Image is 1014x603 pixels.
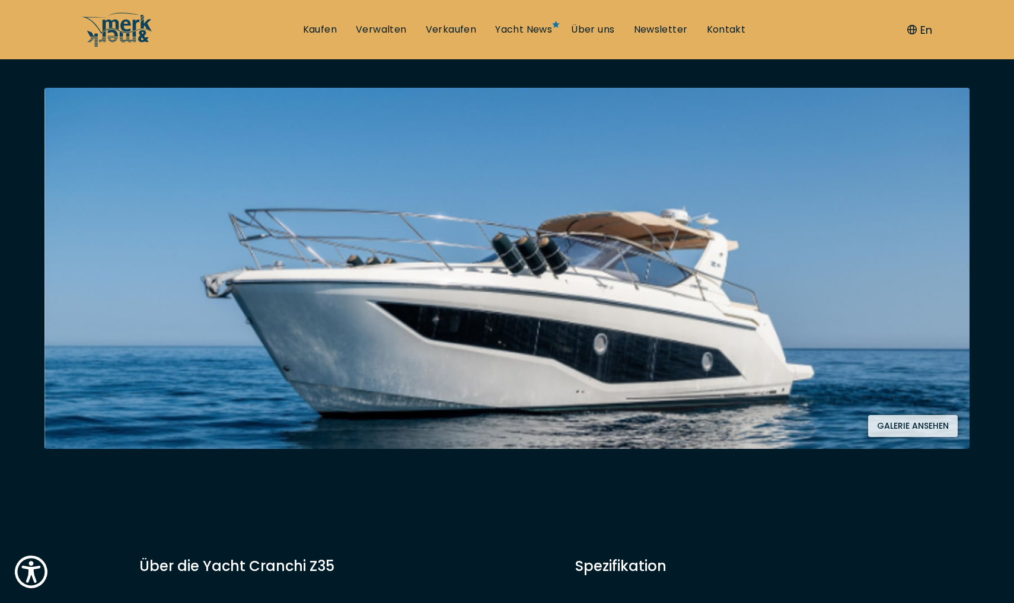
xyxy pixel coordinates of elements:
a: Über uns [571,23,614,36]
button: Galerie ansehen [868,415,958,437]
button: Show Accessibility Preferences [12,553,50,591]
a: Kaufen [303,23,337,36]
img: Merk&Merk [44,88,970,449]
a: Newsletter [634,23,688,36]
a: Yacht News [495,23,552,36]
button: En [907,22,932,38]
a: Verwalten [356,23,407,36]
a: Verkaufen [426,23,477,36]
a: Kontakt [707,23,746,36]
div: Spezifikation [575,556,875,576]
h3: Über die Yacht Cranchi Z35 [139,556,492,576]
